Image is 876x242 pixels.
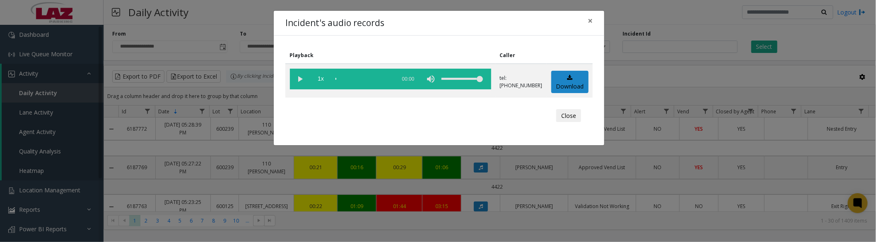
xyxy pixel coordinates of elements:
span: playback speed button [311,69,331,89]
th: Caller [495,47,547,64]
button: Close [582,11,598,31]
a: Download [551,71,589,93]
span: × [588,15,593,26]
div: volume level [442,69,483,89]
div: scrub bar [335,69,392,89]
th: Playback [285,47,495,64]
p: tel:[PHONE_NUMBER] [500,74,543,89]
button: Close [556,109,581,122]
h4: Incident's audio records [285,17,384,30]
